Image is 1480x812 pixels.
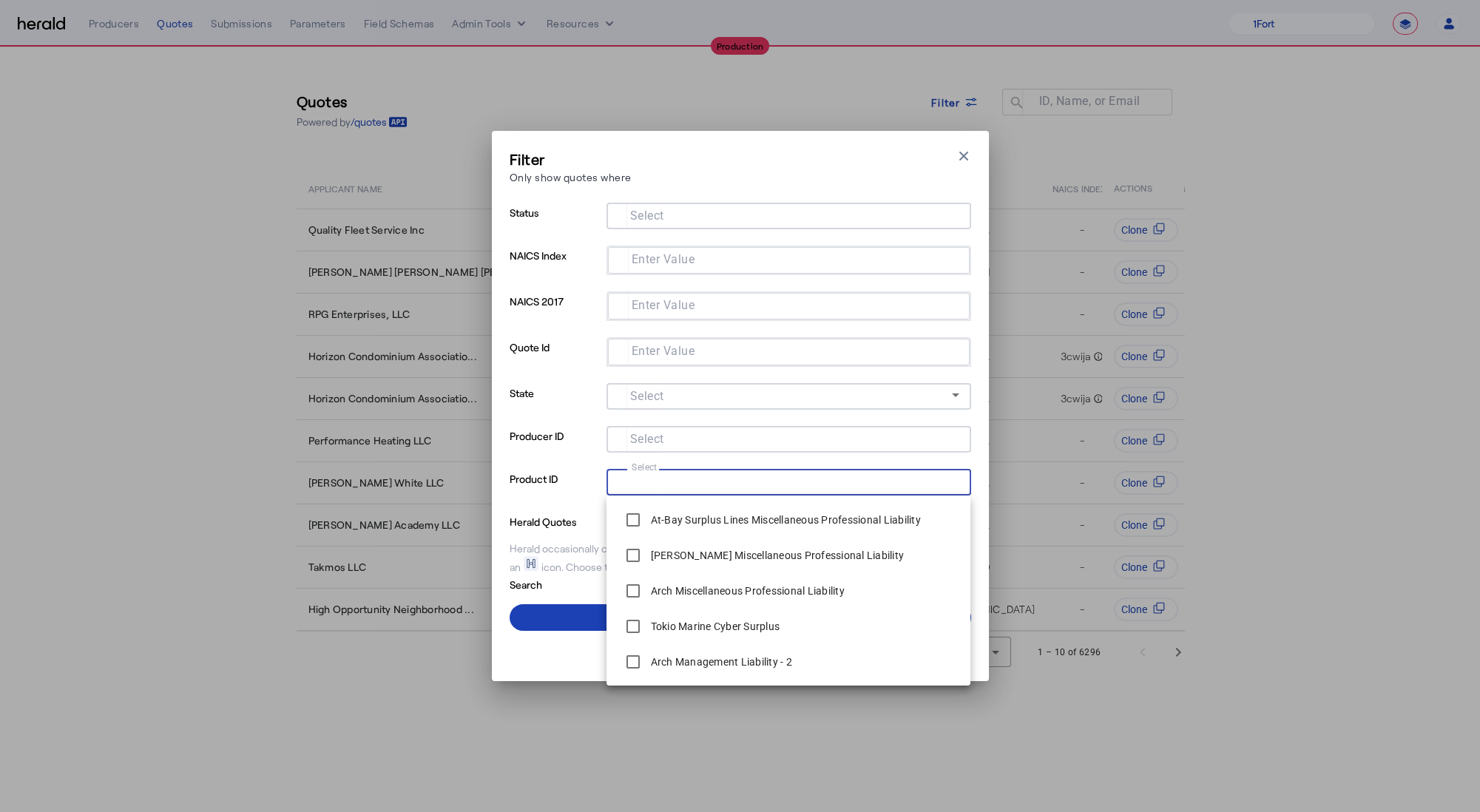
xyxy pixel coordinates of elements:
mat-label: Enter Value [632,344,695,358]
label: Tokio Marine Cyber Surplus [648,619,780,634]
h3: Filter [510,149,632,169]
p: Quote Id [510,337,601,383]
label: Arch Management Liability - 2 [648,654,792,669]
mat-chip-grid: Selection [618,472,959,490]
label: Arch Miscellaneous Professional Liability [648,583,845,598]
mat-chip-grid: Selection [620,250,958,268]
mat-label: Enter Value [632,298,695,312]
label: At-Bay Surplus Lines Miscellaneous Professional Liability [648,512,921,527]
mat-label: Select [630,432,664,446]
p: Search [510,575,625,592]
p: Only show quotes where [510,169,632,185]
p: State [510,383,601,426]
mat-label: Select [632,461,658,472]
mat-label: Select [630,389,664,403]
button: Clear All Filters [510,637,971,663]
mat-chip-grid: Selection [620,296,958,314]
mat-chip-grid: Selection [618,206,959,223]
p: NAICS 2017 [510,291,601,337]
mat-chip-grid: Selection [620,342,958,359]
p: Status [510,203,601,246]
div: Herald occasionally creates quotes on your behalf for testing purposes, which will be shown with ... [510,541,971,575]
p: Herald Quotes [510,512,625,530]
p: Product ID [510,469,601,512]
p: NAICS Index [510,246,601,291]
mat-label: Enter Value [632,252,695,266]
button: Apply Filters [510,604,971,631]
label: [PERSON_NAME] Miscellaneous Professional Liability [648,548,905,563]
mat-label: Select [630,209,664,223]
mat-chip-grid: Selection [618,429,959,447]
p: Producer ID [510,426,601,469]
